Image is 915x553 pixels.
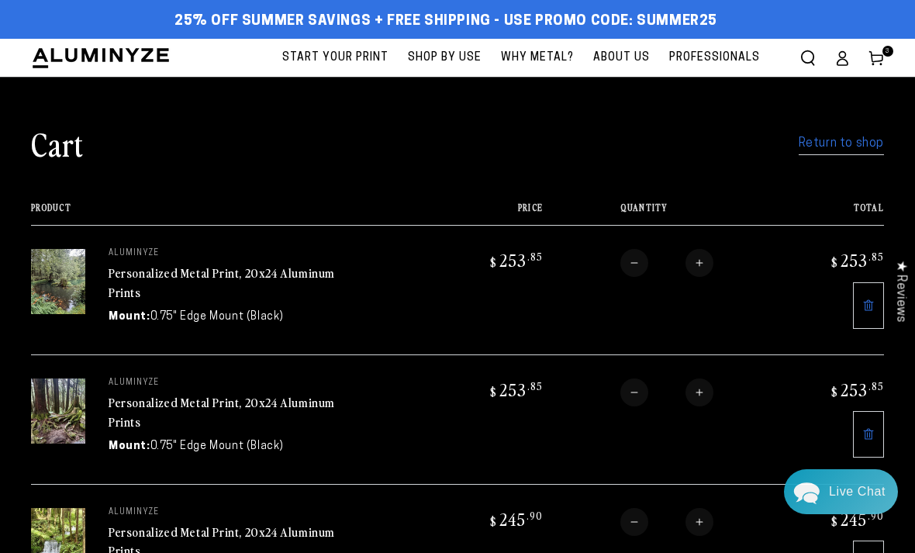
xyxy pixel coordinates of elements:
sup: .90 [868,509,884,522]
span: Shop By Use [408,48,482,67]
sup: .85 [527,250,543,263]
bdi: 253 [488,249,543,271]
input: Quantity for Personalized Metal Print, 20x24 Aluminum Prints [648,249,685,277]
input: Quantity for Personalized Metal Print, 20x24 Aluminum Prints [648,378,685,406]
a: Start Your Print [274,39,396,77]
bdi: 245 [829,508,884,530]
dd: 0.75" Edge Mount (Black) [150,438,284,454]
p: aluminyze [109,378,341,388]
bdi: 253 [829,249,884,271]
input: Quantity for Personalized Metal Print, 20x24 Aluminum Prints [648,508,685,536]
img: Aluminyze [31,47,171,70]
div: Contact Us Directly [829,469,886,514]
span: 3 [886,46,890,57]
th: Product [31,202,436,225]
span: $ [831,384,838,399]
a: Professionals [661,39,768,77]
span: $ [490,513,497,529]
a: Remove 20"x24" Rectangle White Glossy Aluminyzed Photo [853,411,884,458]
a: Personalized Metal Print, 20x24 Aluminum Prints [109,264,335,301]
span: Professionals [669,48,760,67]
sup: .90 [527,509,543,522]
span: About Us [593,48,650,67]
span: $ [831,513,838,529]
th: Total [777,202,884,225]
bdi: 253 [488,378,543,400]
span: $ [831,254,838,270]
dt: Mount: [109,438,150,454]
sup: .85 [868,250,884,263]
span: Why Metal? [501,48,574,67]
div: Chat widget toggle [784,469,898,514]
a: Personalized Metal Print, 20x24 Aluminum Prints [109,393,335,430]
bdi: 245 [488,508,543,530]
p: aluminyze [109,508,341,517]
p: aluminyze [109,249,341,258]
th: Quantity [543,202,776,225]
img: 20"x24" Rectangle White Glossy Aluminyzed Photo [31,378,85,444]
dt: Mount: [109,309,150,325]
a: Return to shop [799,133,884,155]
span: Start Your Print [282,48,388,67]
a: Remove 20"x24" Rectangle White Glossy Aluminyzed Photo [853,282,884,329]
h1: Cart [31,123,84,164]
dd: 0.75" Edge Mount (Black) [150,309,284,325]
span: $ [490,254,497,270]
sup: .85 [868,379,884,392]
a: About Us [585,39,658,77]
sup: .85 [527,379,543,392]
img: 20"x24" Rectangle White Glossy Aluminyzed Photo [31,249,85,314]
th: Price [436,202,543,225]
a: Why Metal? [493,39,582,77]
div: Click to open Judge.me floating reviews tab [886,248,915,334]
a: Shop By Use [400,39,489,77]
summary: Search our site [791,41,825,75]
bdi: 253 [829,378,884,400]
span: 25% off Summer Savings + Free Shipping - Use Promo Code: SUMMER25 [174,13,717,30]
span: $ [490,384,497,399]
